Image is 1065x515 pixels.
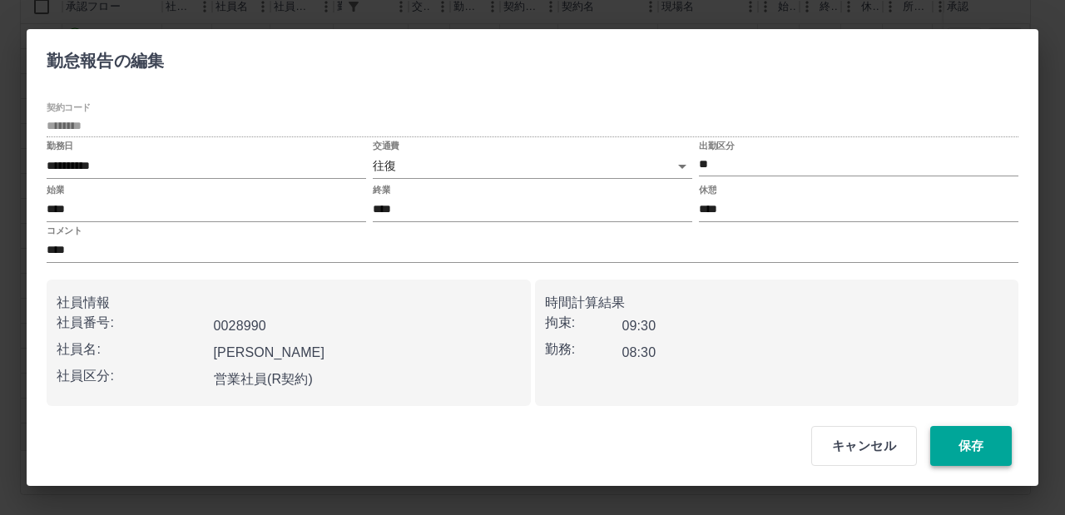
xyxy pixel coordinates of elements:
label: 休憩 [699,183,716,196]
b: [PERSON_NAME] [214,345,325,359]
label: 契約コード [47,102,91,114]
button: 保存 [930,426,1012,466]
label: 始業 [47,183,64,196]
label: コメント [47,224,82,236]
label: 終業 [373,183,390,196]
label: 出勤区分 [699,140,734,152]
b: 08:30 [622,345,656,359]
p: 社員情報 [57,293,521,313]
b: 営業社員(R契約) [214,372,314,386]
p: 社員区分: [57,366,207,386]
p: 社員名: [57,339,207,359]
b: 09:30 [622,319,656,333]
b: 0028990 [214,319,266,333]
div: 往復 [373,154,692,178]
p: 時間計算結果 [545,293,1009,313]
p: 拘束: [545,313,622,333]
label: 勤務日 [47,140,73,152]
button: キャンセル [811,426,917,466]
p: 勤務: [545,339,622,359]
label: 交通費 [373,140,399,152]
p: 社員番号: [57,313,207,333]
h2: 勤怠報告の編集 [27,29,184,86]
